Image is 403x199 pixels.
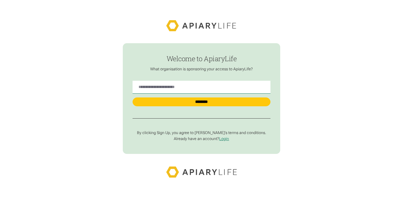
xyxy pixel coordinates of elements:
a: Login [219,136,229,141]
p: By clicking Sign Up, you agree to [PERSON_NAME]’s terms and conditions. [133,130,270,135]
h1: Welcome to ApiaryLife [133,55,270,62]
form: find-employer [123,43,280,154]
p: What organisation is sponsoring your access to ApiaryLife? [133,67,270,72]
p: Already have an account? [133,136,270,141]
